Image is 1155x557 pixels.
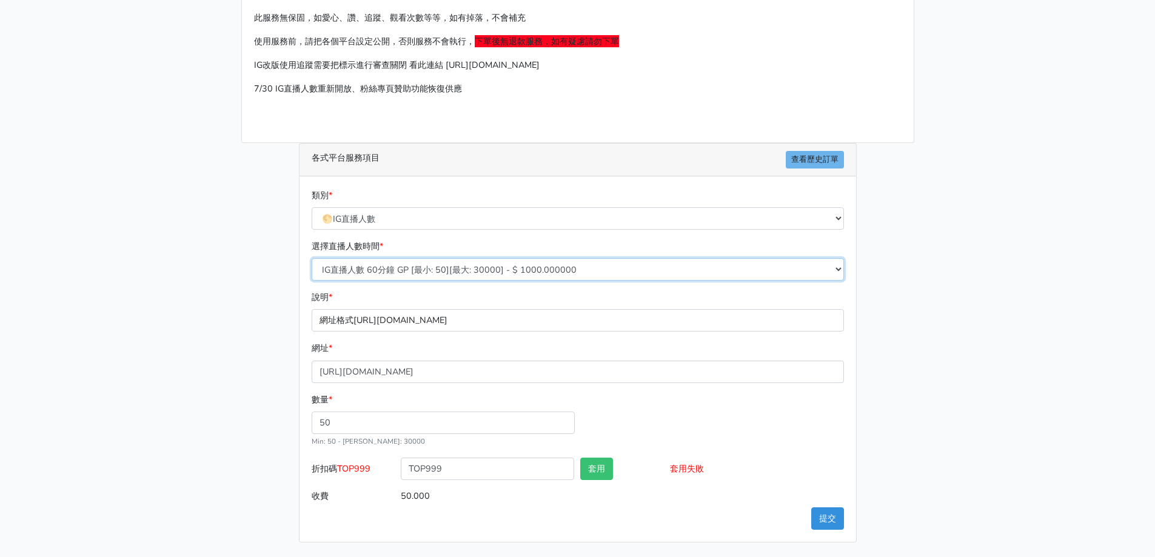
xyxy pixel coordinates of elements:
label: 說明 [312,290,332,304]
label: 收費 [309,485,398,507]
p: 網址格式[URL][DOMAIN_NAME] [312,309,844,332]
p: IG改版使用追蹤需要把標示進行審查關閉 看此連結 [URL][DOMAIN_NAME] [254,58,902,72]
p: 使用服務前，請把各個平台設定公開，否則服務不會執行， [254,35,902,48]
span: 下單後無退款服務，如有疑慮請勿下單 [475,35,619,47]
button: 套用 [580,458,613,480]
label: 網址 [312,341,332,355]
button: 提交 [811,507,844,530]
label: 折扣碼 [309,458,398,485]
input: 這邊填入網址 [312,361,844,383]
div: 各式平台服務項目 [300,144,856,176]
small: Min: 50 - [PERSON_NAME]: 30000 [312,436,425,446]
p: 7/30 IG直播人數重新開放、粉絲專頁贊助功能恢復供應 [254,82,902,96]
label: 類別 [312,188,332,202]
a: 查看歷史訂單 [786,151,844,168]
span: TOP999 [337,462,370,475]
label: 選擇直播人數時間 [312,239,383,253]
label: 數量 [312,393,332,407]
p: 此服務無保固，如愛心、讚、追蹤、觀看次數等等，如有掉落，不會補充 [254,11,902,25]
